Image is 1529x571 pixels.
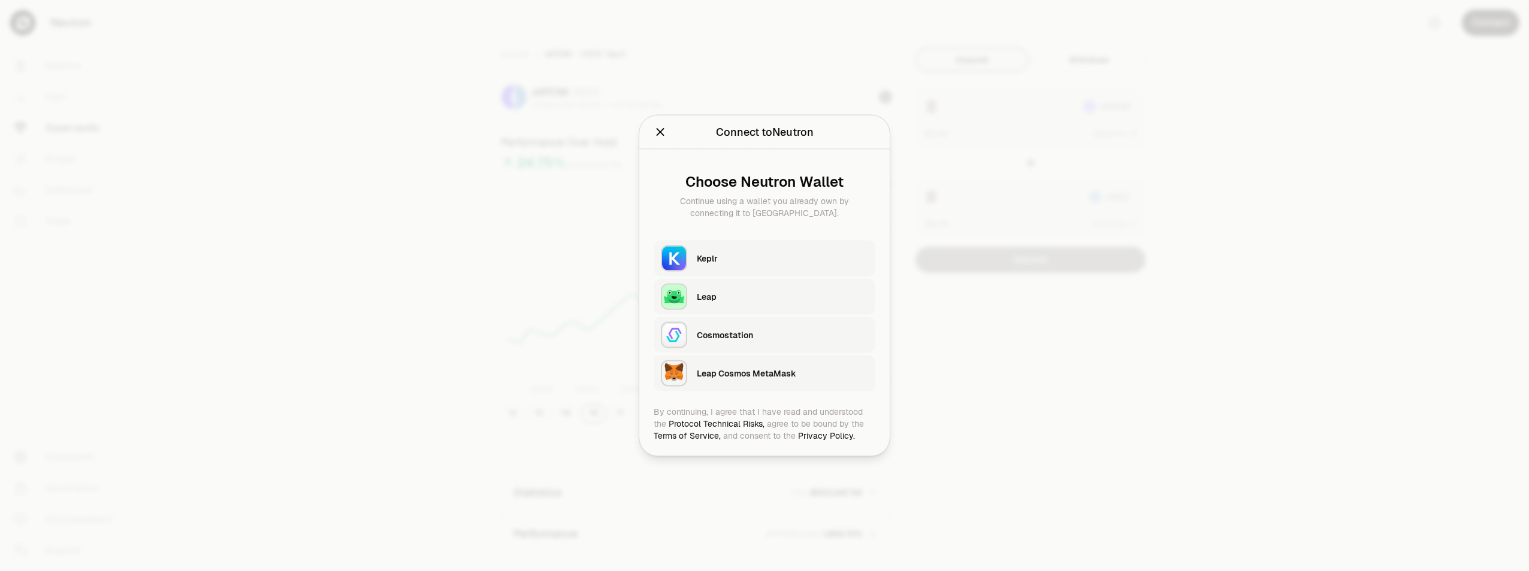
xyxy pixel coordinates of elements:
[716,124,814,141] div: Connect to Neutron
[697,253,868,265] div: Keplr
[654,406,875,442] div: By continuing, I agree that I have read and understood the agree to be bound by the and consent t...
[662,362,686,385] img: Leap Cosmos MetaMask
[654,430,721,441] a: Terms of Service,
[654,124,667,141] button: Close
[654,356,875,391] button: Leap Cosmos MetaMaskLeap Cosmos MetaMask
[697,291,868,303] div: Leap
[662,323,686,347] img: Cosmostation
[798,430,855,441] a: Privacy Policy.
[697,329,868,341] div: Cosmostation
[654,279,875,315] button: LeapLeap
[662,285,686,309] img: Leap
[663,174,866,190] div: Choose Neutron Wallet
[654,317,875,353] button: CosmostationCosmostation
[654,241,875,277] button: KeplrKeplr
[697,367,868,379] div: Leap Cosmos MetaMask
[669,418,764,429] a: Protocol Technical Risks,
[663,195,866,219] div: Continue using a wallet you already own by connecting it to [GEOGRAPHIC_DATA].
[662,247,686,271] img: Keplr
